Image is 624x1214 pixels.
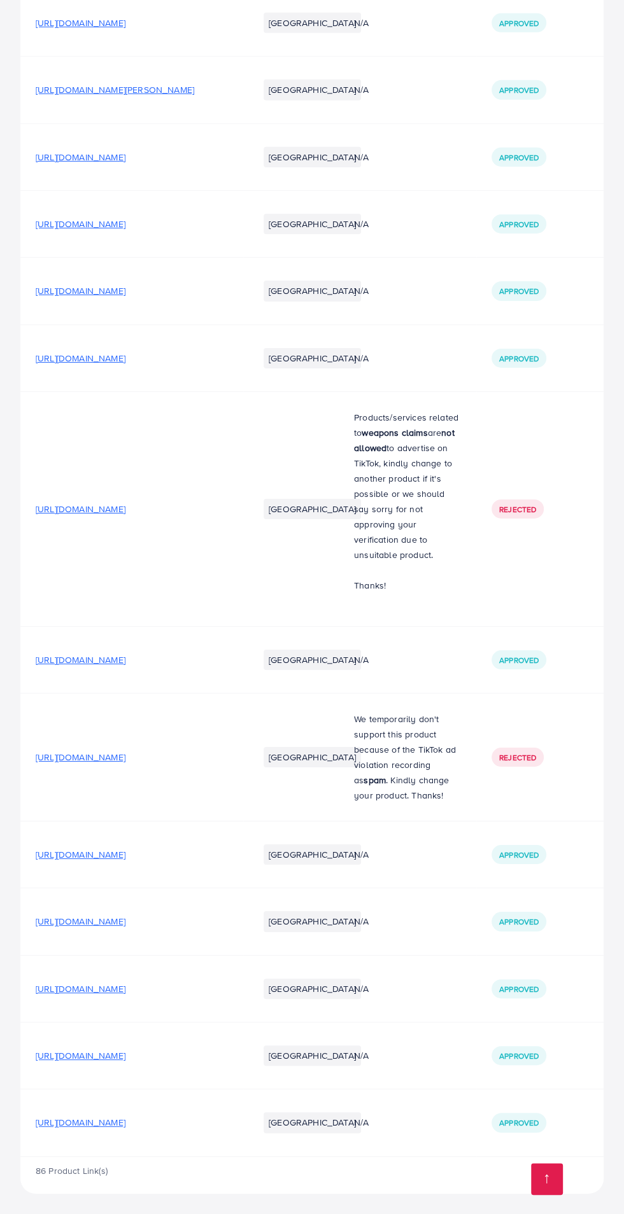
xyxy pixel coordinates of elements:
[354,83,369,96] span: N/A
[364,774,386,786] strong: spam
[36,751,125,764] span: [URL][DOMAIN_NAME]
[264,911,361,931] li: [GEOGRAPHIC_DATA]
[264,844,361,865] li: [GEOGRAPHIC_DATA]
[264,13,361,33] li: [GEOGRAPHIC_DATA]
[264,348,361,368] li: [GEOGRAPHIC_DATA]
[354,578,461,593] p: Thanks!
[36,848,125,861] span: [URL][DOMAIN_NAME]
[264,499,361,519] li: [GEOGRAPHIC_DATA]
[499,1117,539,1128] span: Approved
[264,214,361,234] li: [GEOGRAPHIC_DATA]
[354,151,369,164] span: N/A
[570,1157,614,1204] iframe: Chat
[354,915,369,928] span: N/A
[36,17,125,29] span: [URL][DOMAIN_NAME]
[264,281,361,301] li: [GEOGRAPHIC_DATA]
[36,352,125,365] span: [URL][DOMAIN_NAME]
[36,83,194,96] span: [URL][DOMAIN_NAME][PERSON_NAME]
[36,1164,108,1177] span: 86 Product Link(s)
[36,151,125,164] span: [URL][DOMAIN_NAME]
[354,17,369,29] span: N/A
[36,653,125,666] span: [URL][DOMAIN_NAME]
[499,85,539,95] span: Approved
[499,219,539,230] span: Approved
[354,1049,369,1062] span: N/A
[499,655,539,666] span: Approved
[499,353,539,364] span: Approved
[499,504,536,515] span: Rejected
[264,1045,361,1066] li: [GEOGRAPHIC_DATA]
[499,1050,539,1061] span: Approved
[36,982,125,995] span: [URL][DOMAIN_NAME]
[499,916,539,927] span: Approved
[36,1049,125,1062] span: [URL][DOMAIN_NAME]
[362,426,427,439] strong: weapons claims
[36,915,125,928] span: [URL][DOMAIN_NAME]
[499,18,539,29] span: Approved
[36,503,125,515] span: [URL][DOMAIN_NAME]
[499,849,539,860] span: Approved
[36,218,125,230] span: [URL][DOMAIN_NAME]
[264,1112,361,1133] li: [GEOGRAPHIC_DATA]
[354,426,455,454] strong: not allowed
[354,284,369,297] span: N/A
[499,286,539,297] span: Approved
[354,653,369,666] span: N/A
[354,410,461,562] p: Products/services related to are to advertise on TikTok, kindly change to another product if it's...
[36,1116,125,1129] span: [URL][DOMAIN_NAME]
[499,984,539,994] span: Approved
[499,752,536,763] span: Rejected
[354,218,369,230] span: N/A
[264,80,361,100] li: [GEOGRAPHIC_DATA]
[499,152,539,163] span: Approved
[264,650,361,670] li: [GEOGRAPHIC_DATA]
[36,284,125,297] span: [URL][DOMAIN_NAME]
[354,848,369,861] span: N/A
[354,352,369,365] span: N/A
[354,1116,369,1129] span: N/A
[354,711,461,803] p: We temporarily don't support this product because of the TikTok ad violation recording as . Kindl...
[264,147,361,167] li: [GEOGRAPHIC_DATA]
[264,747,361,767] li: [GEOGRAPHIC_DATA]
[354,982,369,995] span: N/A
[264,979,361,999] li: [GEOGRAPHIC_DATA]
